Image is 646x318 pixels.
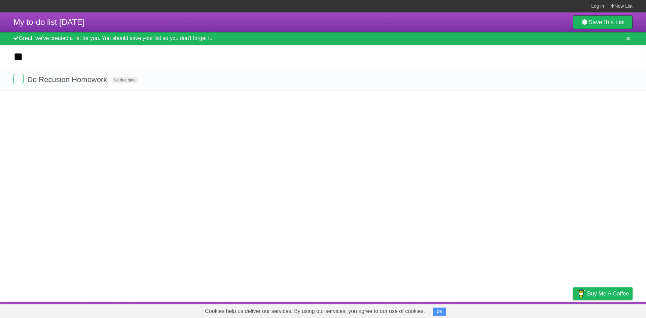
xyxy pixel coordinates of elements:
label: Done [13,74,24,84]
span: My to-do list [DATE] [13,17,85,27]
button: OK [433,308,446,316]
span: Cookies help us deliver our services. By using our services, you agree to our use of cookies. [198,305,432,318]
span: No due date [111,77,138,83]
a: About [483,304,498,316]
span: Buy me a coffee [587,288,629,299]
a: Buy me a coffee [573,287,633,300]
a: Developers [506,304,533,316]
b: This List [602,19,625,26]
a: Privacy [564,304,582,316]
a: Terms [541,304,556,316]
img: Buy me a coffee [576,288,585,299]
span: Do Recusion Homework [27,75,109,84]
a: Suggest a feature [590,304,633,316]
a: SaveThis List [573,15,633,29]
